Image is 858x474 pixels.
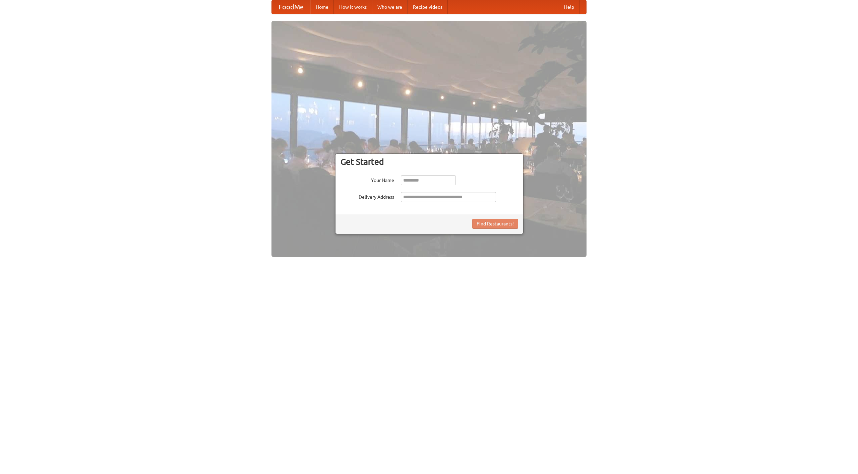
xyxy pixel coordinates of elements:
a: Who we are [372,0,408,14]
a: FoodMe [272,0,310,14]
label: Delivery Address [341,192,394,200]
h3: Get Started [341,157,518,167]
button: Find Restaurants! [472,219,518,229]
label: Your Name [341,175,394,184]
a: Help [559,0,579,14]
a: Home [310,0,334,14]
a: Recipe videos [408,0,448,14]
a: How it works [334,0,372,14]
